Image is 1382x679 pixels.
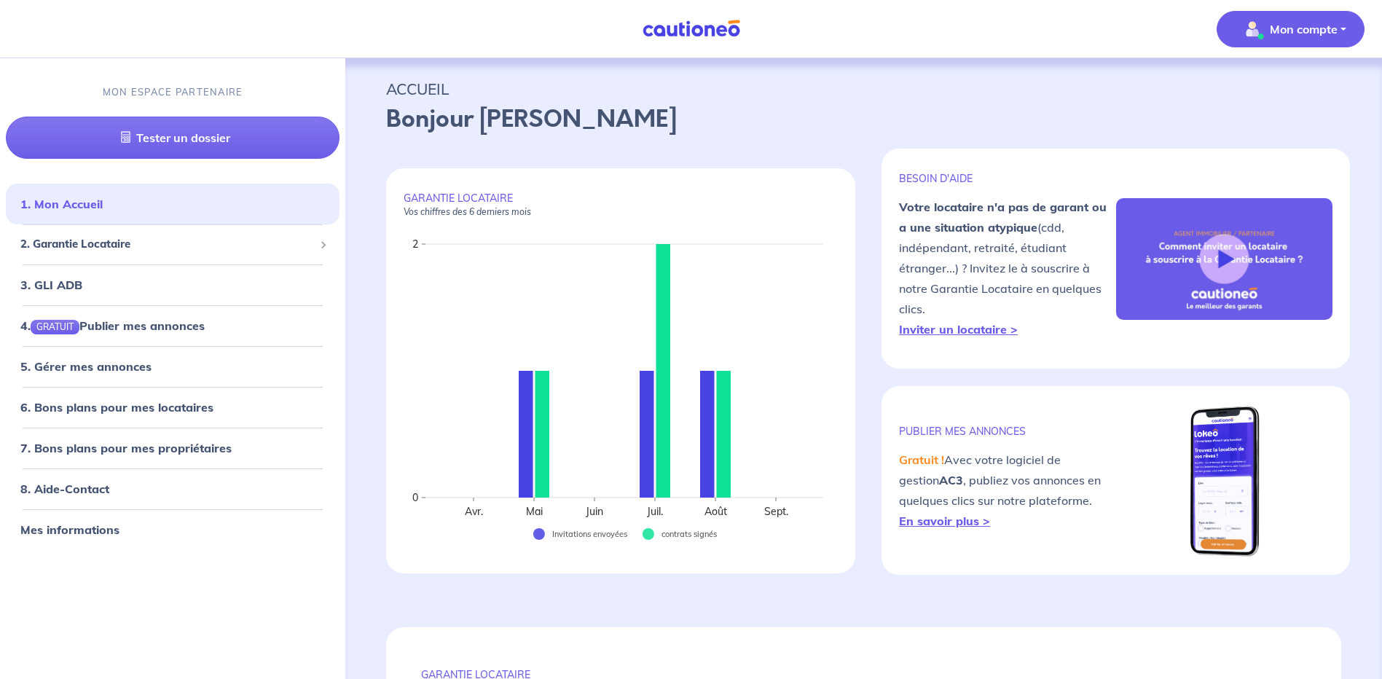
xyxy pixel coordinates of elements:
div: 7. Bons plans pour mes propriétaires [6,433,339,463]
p: MON ESPACE PARTENAIRE [103,85,243,99]
a: Inviter un locataire > [899,322,1018,337]
p: publier mes annonces [899,425,1115,438]
em: Gratuit ! [899,452,944,467]
a: 4.GRATUITPublier mes annonces [20,318,205,333]
img: illu_account_valid_menu.svg [1241,17,1264,41]
p: BESOIN D'AIDE [899,172,1115,185]
text: 2 [412,238,418,251]
text: Août [704,505,727,518]
span: 2. Garantie Locataire [20,236,314,253]
p: ACCUEIL [386,76,1341,102]
p: Avec votre logiciel de gestion , publiez vos annonces en quelques clics sur notre plateforme. [899,450,1115,531]
a: 8. Aide-Contact [20,482,109,496]
div: 1. Mon Accueil [6,189,339,219]
a: 3. GLI ADB [20,278,82,292]
strong: Votre locataire n'a pas de garant ou a une situation atypique [899,200,1107,235]
p: GARANTIE LOCATAIRE [404,192,838,218]
div: 2. Garantie Locataire [6,230,339,259]
a: En savoir plus > [899,514,990,528]
text: Avr. [465,505,483,518]
a: Mes informations [20,522,119,537]
p: (cdd, indépendant, retraité, étudiant étranger...) ? Invitez le à souscrire à notre Garantie Loca... [899,197,1115,339]
text: Juil. [646,505,663,518]
text: 0 [412,491,418,504]
img: mobile-lokeo.png [1186,404,1262,557]
img: video-gli-new-none.jpg [1116,198,1332,321]
div: Mes informations [6,515,339,544]
text: Juin [585,505,603,518]
a: 7. Bons plans pour mes propriétaires [20,441,232,455]
text: Mai [526,505,543,518]
a: 5. Gérer mes annonces [20,359,152,374]
p: Bonjour [PERSON_NAME] [386,102,1341,137]
button: illu_account_valid_menu.svgMon compte [1217,11,1365,47]
div: 4.GRATUITPublier mes annonces [6,311,339,340]
div: 5. Gérer mes annonces [6,352,339,381]
strong: AC3 [939,473,963,487]
a: 1. Mon Accueil [20,197,103,211]
div: 6. Bons plans pour mes locataires [6,393,339,422]
div: 8. Aide-Contact [6,474,339,503]
div: 3. GLI ADB [6,270,339,299]
p: Mon compte [1270,20,1338,38]
a: Tester un dossier [6,117,339,159]
a: 6. Bons plans pour mes locataires [20,400,213,415]
img: Cautioneo [637,20,746,38]
em: Vos chiffres des 6 derniers mois [404,206,531,217]
text: Sept. [764,505,788,518]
